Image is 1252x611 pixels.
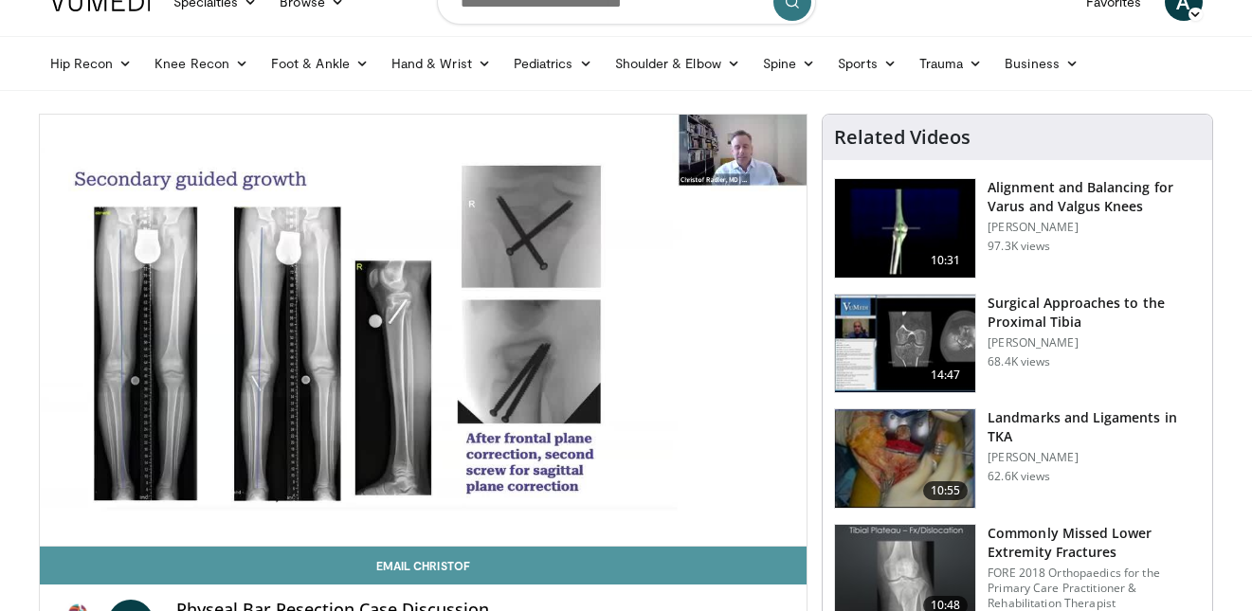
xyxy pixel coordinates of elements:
[834,178,1201,279] a: 10:31 Alignment and Balancing for Varus and Valgus Knees [PERSON_NAME] 97.3K views
[988,469,1050,484] p: 62.6K views
[826,45,908,82] a: Sports
[834,294,1201,394] a: 14:47 Surgical Approaches to the Proximal Tibia [PERSON_NAME] 68.4K views
[988,408,1201,446] h3: Landmarks and Ligaments in TKA
[923,481,969,500] span: 10:55
[988,566,1201,611] p: FORE 2018 Orthopaedics for the Primary Care Practitioner & Rehabilitation Therapist
[835,409,975,508] img: 88434a0e-b753-4bdd-ac08-0695542386d5.150x105_q85_crop-smart_upscale.jpg
[988,354,1050,369] p: 68.4K views
[923,366,969,385] span: 14:47
[988,524,1201,562] h3: Commonly Missed Lower Extremity Fractures
[40,115,807,547] video-js: Video Player
[988,239,1050,254] p: 97.3K views
[143,45,260,82] a: Knee Recon
[993,45,1090,82] a: Business
[752,45,826,82] a: Spine
[39,45,144,82] a: Hip Recon
[835,295,975,393] img: DA_UIUPltOAJ8wcH4xMDoxOjB1O8AjAz.150x105_q85_crop-smart_upscale.jpg
[260,45,380,82] a: Foot & Ankle
[988,335,1201,350] p: [PERSON_NAME]
[604,45,752,82] a: Shoulder & Elbow
[908,45,994,82] a: Trauma
[988,220,1201,235] p: [PERSON_NAME]
[380,45,502,82] a: Hand & Wrist
[834,408,1201,509] a: 10:55 Landmarks and Ligaments in TKA [PERSON_NAME] 62.6K views
[502,45,604,82] a: Pediatrics
[835,179,975,278] img: 38523_0000_3.png.150x105_q85_crop-smart_upscale.jpg
[40,547,807,584] a: Email Christof
[988,294,1201,332] h3: Surgical Approaches to the Proximal Tibia
[988,450,1201,465] p: [PERSON_NAME]
[923,251,969,270] span: 10:31
[988,178,1201,216] h3: Alignment and Balancing for Varus and Valgus Knees
[834,126,971,149] h4: Related Videos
